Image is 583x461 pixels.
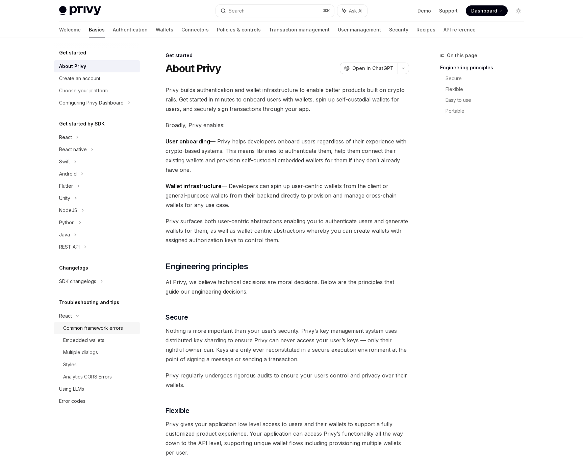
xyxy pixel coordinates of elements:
a: Authentication [113,22,148,38]
a: Security [389,22,408,38]
div: React [59,133,72,141]
div: Choose your platform [59,87,108,95]
a: Secure [446,73,529,84]
a: API reference [443,22,476,38]
h1: About Privy [166,62,221,74]
div: NodeJS [59,206,77,214]
div: REST API [59,243,80,251]
div: React native [59,145,87,154]
span: Privy surfaces both user-centric abstractions enabling you to authenticate users and generate wal... [166,216,409,245]
span: Nothing is more important than your user’s security. Privy’s key management system uses distribut... [166,326,409,364]
div: Java [59,231,70,239]
strong: Wallet infrastructure [166,183,222,189]
strong: User onboarding [166,138,210,145]
a: Multiple dialogs [54,346,140,359]
button: Ask AI [337,5,367,17]
a: Create an account [54,72,140,85]
span: — Developers can spin up user-centric wallets from the client or general-purpose wallets from the... [166,181,409,210]
a: Wallets [156,22,173,38]
div: Using LLMs [59,385,84,393]
div: Error codes [59,397,85,405]
span: — Privy helps developers onboard users regardless of their experience with crypto-based systems. ... [166,137,409,175]
div: SDK changelogs [59,277,96,285]
a: Portable [446,106,529,116]
a: Analytics CORS Errors [54,371,140,383]
a: Dashboard [466,5,508,16]
a: Transaction management [269,22,330,38]
div: React [59,312,72,320]
span: ⌘ K [323,8,330,14]
a: Flexible [446,84,529,95]
a: Policies & controls [217,22,261,38]
h5: Get started [59,49,86,57]
a: Using LLMs [54,383,140,395]
div: Flutter [59,182,73,190]
button: Search...⌘K [216,5,334,17]
div: Get started [166,52,409,59]
a: Styles [54,359,140,371]
a: About Privy [54,60,140,72]
h5: Get started by SDK [59,120,105,128]
a: Embedded wallets [54,334,140,346]
a: Choose your platform [54,85,140,97]
div: About Privy [59,62,86,70]
span: On this page [447,51,477,60]
div: Embedded wallets [63,336,104,344]
div: Create an account [59,74,100,83]
div: Android [59,170,77,178]
div: Multiple dialogs [63,348,98,356]
span: Broadly, Privy enables: [166,120,409,130]
a: User management [338,22,381,38]
a: Easy to use [446,95,529,106]
span: Ask AI [349,7,362,14]
a: Engineering principles [440,62,529,73]
span: Engineering principles [166,261,248,272]
div: Python [59,218,75,227]
div: Unity [59,194,70,202]
span: Open in ChatGPT [352,65,394,72]
span: Privy gives your application low level access to users and their wallets to support a fully custo... [166,419,409,457]
button: Open in ChatGPT [340,63,398,74]
div: Analytics CORS Errors [63,373,112,381]
span: Privy builds authentication and wallet infrastructure to enable better products built on crypto r... [166,85,409,114]
a: Recipes [416,22,435,38]
div: Common framework errors [63,324,123,332]
a: Welcome [59,22,81,38]
span: At Privy, we believe technical decisions are moral decisions. Below are the principles that guide... [166,277,409,296]
button: Toggle dark mode [513,5,524,16]
div: Swift [59,158,70,166]
h5: Troubleshooting and tips [59,298,119,306]
a: Support [439,7,458,14]
h5: Changelogs [59,264,88,272]
a: Basics [89,22,105,38]
a: Common framework errors [54,322,140,334]
span: Flexible [166,406,189,415]
div: Search... [229,7,248,15]
a: Connectors [181,22,209,38]
div: Styles [63,361,77,369]
a: Error codes [54,395,140,407]
span: Privy regularly undergoes rigorous audits to ensure your users control and privacy over their wal... [166,371,409,390]
a: Demo [417,7,431,14]
div: Configuring Privy Dashboard [59,99,124,107]
img: light logo [59,6,101,16]
span: Secure [166,313,188,322]
span: Dashboard [471,7,497,14]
